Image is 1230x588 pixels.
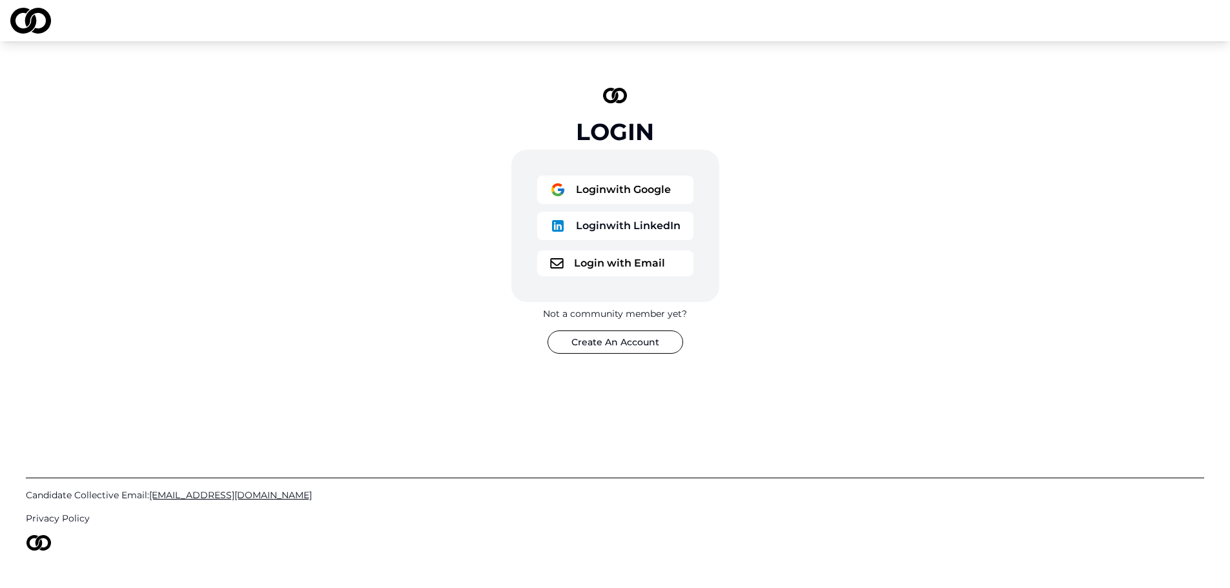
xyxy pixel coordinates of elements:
[26,489,1204,502] a: Candidate Collective Email:[EMAIL_ADDRESS][DOMAIN_NAME]
[550,182,566,198] img: logo
[576,119,654,145] div: Login
[550,218,566,234] img: logo
[543,307,687,320] div: Not a community member yet?
[537,250,693,276] button: logoLogin with Email
[548,330,683,354] button: Create An Account
[537,176,693,204] button: logoLoginwith Google
[26,535,52,551] img: logo
[26,512,1204,525] a: Privacy Policy
[603,88,628,103] img: logo
[537,212,693,240] button: logoLoginwith LinkedIn
[550,258,564,269] img: logo
[149,489,312,501] span: [EMAIL_ADDRESS][DOMAIN_NAME]
[10,8,51,34] img: logo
